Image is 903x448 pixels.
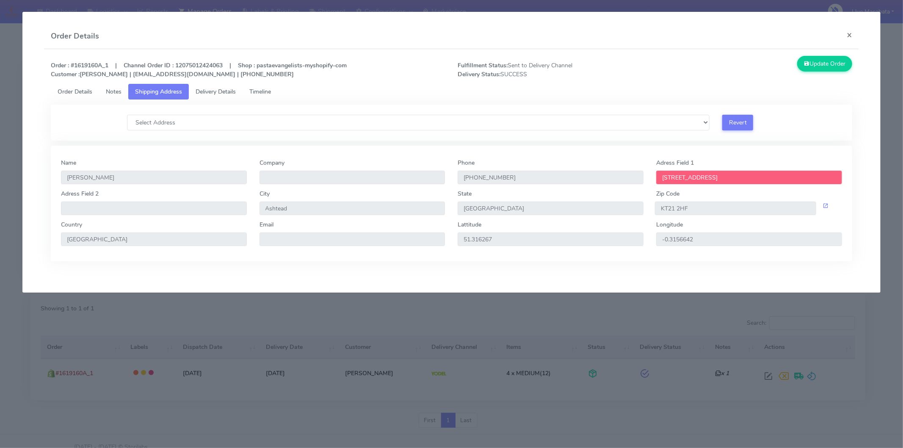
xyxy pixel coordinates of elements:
label: Longitude [656,220,683,229]
strong: Customer : [51,70,80,78]
button: Close [840,24,859,46]
strong: Delivery Status: [458,70,500,78]
label: Email [260,220,273,229]
label: Phone [458,158,475,167]
label: City [260,189,270,198]
span: Sent to Delivery Channel SUCCESS [451,61,655,79]
ul: Tabs [51,84,852,100]
span: Notes [106,88,122,96]
label: State [458,189,472,198]
button: Revert [722,115,753,130]
label: Adress Field 2 [61,189,99,198]
button: Update Order [797,56,852,72]
strong: Fulfillment Status: [458,61,508,69]
strong: Order : #1619160A_1 | Channel Order ID : 12075012424063 | Shop : pastaevangelists-myshopify-com [... [51,61,347,78]
span: Shipping Address [135,88,182,96]
label: Company [260,158,284,167]
label: Country [61,220,82,229]
span: Timeline [249,88,271,96]
label: Adress Field 1 [656,158,694,167]
span: Delivery Details [196,88,236,96]
label: Name [61,158,76,167]
label: Zip Code [656,189,679,198]
h4: Order Details [51,30,99,42]
label: Lattitude [458,220,481,229]
span: Order Details [58,88,92,96]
